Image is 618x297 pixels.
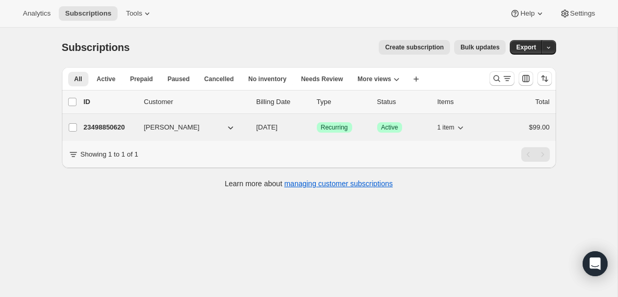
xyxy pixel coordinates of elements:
[126,9,142,18] span: Tools
[583,251,608,276] div: Open Intercom Messenger
[537,71,552,86] button: Sort the results
[529,123,550,131] span: $99.00
[570,9,595,18] span: Settings
[284,179,393,188] a: managing customer subscriptions
[385,43,444,51] span: Create subscription
[519,71,533,86] button: Customize table column order and visibility
[516,43,536,51] span: Export
[144,122,200,133] span: [PERSON_NAME]
[225,178,393,189] p: Learn more about
[81,149,138,160] p: Showing 1 to 1 of 1
[59,6,118,21] button: Subscriptions
[521,147,550,162] nav: Pagination
[351,72,406,86] button: More views
[317,97,369,107] div: Type
[84,120,550,135] div: 23498850620[PERSON_NAME][DATE]SuccessRecurringSuccessActive1 item$99.00
[437,120,466,135] button: 1 item
[408,72,424,86] button: Create new view
[553,6,601,21] button: Settings
[65,9,111,18] span: Subscriptions
[130,75,153,83] span: Prepaid
[256,123,278,131] span: [DATE]
[437,123,455,132] span: 1 item
[17,6,57,21] button: Analytics
[168,75,190,83] span: Paused
[377,97,429,107] p: Status
[381,123,398,132] span: Active
[144,97,248,107] p: Customer
[321,123,348,132] span: Recurring
[520,9,534,18] span: Help
[248,75,286,83] span: No inventory
[74,75,82,83] span: All
[301,75,343,83] span: Needs Review
[138,119,242,136] button: [PERSON_NAME]
[62,42,130,53] span: Subscriptions
[379,40,450,55] button: Create subscription
[437,97,490,107] div: Items
[84,97,550,107] div: IDCustomerBilling DateTypeStatusItemsTotal
[490,71,514,86] button: Search and filter results
[84,97,136,107] p: ID
[504,6,551,21] button: Help
[84,122,136,133] p: 23498850620
[535,97,549,107] p: Total
[23,9,50,18] span: Analytics
[454,40,506,55] button: Bulk updates
[204,75,234,83] span: Cancelled
[120,6,159,21] button: Tools
[357,75,391,83] span: More views
[460,43,499,51] span: Bulk updates
[510,40,542,55] button: Export
[256,97,308,107] p: Billing Date
[97,75,115,83] span: Active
